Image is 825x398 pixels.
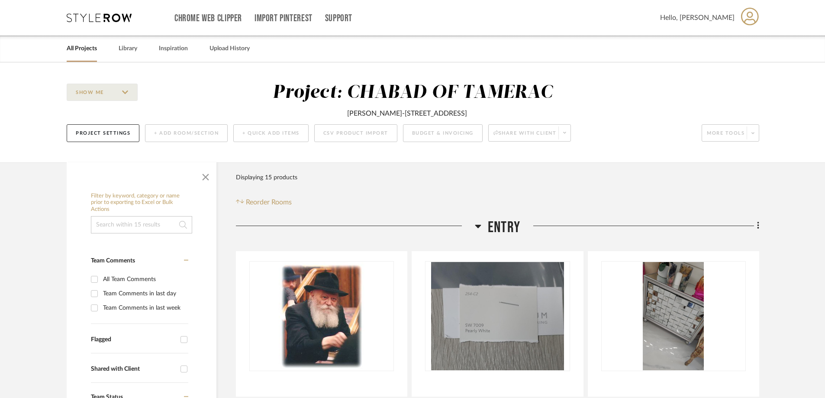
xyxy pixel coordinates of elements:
div: Project: CHABAD OF TAMERAC [273,84,553,102]
a: All Projects [67,43,97,55]
button: + Quick Add Items [233,124,309,142]
a: Inspiration [159,43,188,55]
span: Reorder Rooms [246,197,292,207]
button: CSV Product Import [314,124,397,142]
a: Upload History [209,43,250,55]
button: More tools [702,124,759,142]
span: More tools [707,130,744,143]
img: STOCK - ENTRY PIECES X2 [643,262,704,370]
a: Library [119,43,137,55]
a: Import Pinterest [255,15,313,22]
span: Hello, [PERSON_NAME] [660,13,735,23]
button: + Add Room/Section [145,124,228,142]
button: Close [197,167,214,184]
img: FRAMED PHOTO OF REBBI [279,262,365,370]
div: Team Comments in last day [103,287,186,301]
button: Reorder Rooms [236,197,292,207]
span: Share with client [493,130,557,143]
div: Shared with Client [91,366,176,373]
button: Project Settings [67,124,139,142]
div: [PERSON_NAME]-[STREET_ADDRESS] [347,108,467,119]
div: Flagged [91,336,176,343]
input: Search within 15 results [91,216,192,233]
span: Team Comments [91,258,135,264]
a: Support [325,15,352,22]
div: All Team Comments [103,272,186,286]
div: Team Comments in last week [103,301,186,315]
h6: Filter by keyword, category or name prior to exporting to Excel or Bulk Actions [91,193,192,213]
div: Displaying 15 products [236,169,297,186]
button: Share with client [488,124,571,142]
img: SW7009 - PEARLY WHITE [431,262,564,370]
span: ENTRY [488,218,520,237]
a: Chrome Web Clipper [174,15,242,22]
button: Budget & Invoicing [403,124,483,142]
